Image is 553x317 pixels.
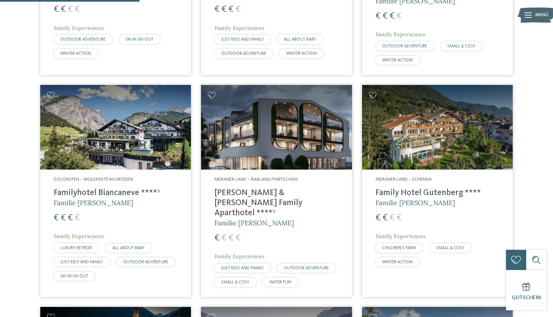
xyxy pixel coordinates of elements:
[123,260,168,264] span: OUTDOOR ADVENTURE
[284,266,329,270] span: OUTDOOR ADVENTURE
[68,5,73,14] span: €
[54,214,59,222] span: €
[214,253,264,260] span: Family Experiences
[375,198,455,207] span: Familie [PERSON_NAME]
[397,12,402,20] span: €
[375,12,381,20] span: €
[40,85,191,297] a: Familienhotels gesucht? Hier findet ihr die besten! Dolomiten – Wolkenstein/Gröden Familyhotel Bi...
[125,37,153,42] span: SKI-IN SKI-OUT
[383,214,388,222] span: €
[375,188,499,198] h4: Family Hotel Gutenberg ****
[54,233,104,239] span: Family Experiences
[221,5,227,14] span: €
[214,234,219,242] span: €
[214,188,338,218] h4: [PERSON_NAME] & [PERSON_NAME] Family Aparthotel ****ˢ
[382,44,427,48] span: OUTDOOR ADVENTURE
[284,37,316,42] span: ALL ABOUT BABY
[512,295,541,301] span: Gutschein
[221,234,227,242] span: €
[61,5,66,14] span: €
[40,85,191,170] img: Familienhotels gesucht? Hier findet ihr die besten!
[75,214,80,222] span: €
[54,5,59,14] span: €
[60,274,88,278] span: SKI-IN SKI-OUT
[60,246,92,250] span: LUXURY RETREAT
[214,25,264,31] span: Family Experiences
[447,44,475,48] span: SMALL & COSY
[375,214,381,222] span: €
[75,5,80,14] span: €
[201,85,352,297] a: Familienhotels gesucht? Hier findet ihr die besten! Meraner Land – Rabland/Partschins [PERSON_NAM...
[60,260,103,264] span: JUST KIDS AND FAMILY
[390,214,395,222] span: €
[61,214,66,222] span: €
[375,233,425,239] span: Family Experiences
[60,51,91,56] span: WINTER ACTION
[506,270,546,310] a: Gutschein
[54,25,104,31] span: Family Experiences
[390,12,395,20] span: €
[221,37,264,42] span: JUST KIDS AND FAMILY
[221,280,249,284] span: SMALL & COSY
[214,5,219,14] span: €
[436,246,464,250] span: SMALL & COSY
[60,37,105,42] span: OUTDOOR ADVENTURE
[214,177,298,182] span: Meraner Land – Rabland/Partschins
[286,51,317,56] span: WINTER ACTION
[269,280,291,284] span: WATER FUN
[214,219,294,227] span: Familie [PERSON_NAME]
[54,198,133,207] span: Familie [PERSON_NAME]
[68,214,73,222] span: €
[221,51,266,56] span: OUTDOOR ADVENTURE
[382,58,413,62] span: WINTER ACTION
[397,214,402,222] span: €
[229,5,234,14] span: €
[229,234,234,242] span: €
[236,234,241,242] span: €
[382,246,416,250] span: CHILDREN’S FARM
[362,85,513,297] a: Familienhotels gesucht? Hier findet ihr die besten! Meraner Land – Schenna Family Hotel Gutenberg...
[375,31,425,38] span: Family Experiences
[54,188,178,198] h4: Familyhotel Biancaneve ****ˢ
[375,177,432,182] span: Meraner Land – Schenna
[221,266,264,270] span: JUST KIDS AND FAMILY
[201,85,352,170] img: Familienhotels gesucht? Hier findet ihr die besten!
[236,5,241,14] span: €
[362,85,513,170] img: Family Hotel Gutenberg ****
[54,177,133,182] span: Dolomiten – Wolkenstein/Gröden
[382,260,413,264] span: WINTER ACTION
[112,246,145,250] span: ALL ABOUT BABY
[383,12,388,20] span: €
